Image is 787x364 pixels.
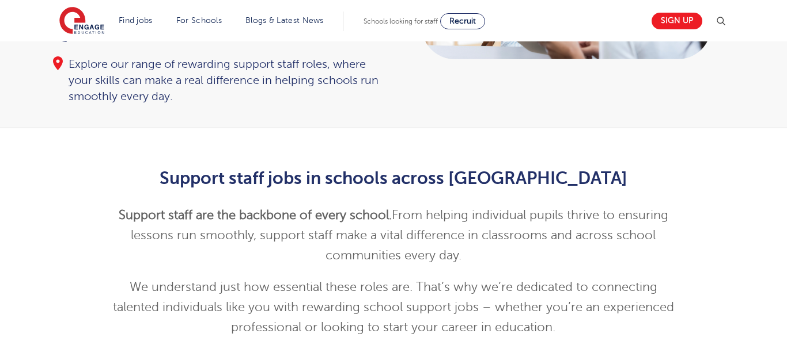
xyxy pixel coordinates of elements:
strong: Support staff are the backbone of every school. [119,208,392,222]
p: From helping individual pupils thrive to ensuring lessons run smoothly, support staff make a vita... [111,205,676,266]
div: Explore our range of rewarding support staff roles, where your skills can make a real difference ... [53,56,383,105]
p: We understand just how essential these roles are. That’s why we’re dedicated to connecting talent... [111,277,676,338]
a: 0333 800 7800 [53,26,188,44]
a: Sign up [652,13,702,29]
strong: Support staff jobs in schools across [GEOGRAPHIC_DATA] [160,168,627,188]
a: Blogs & Latest News [245,16,324,25]
span: Schools looking for staff [364,17,438,25]
img: Engage Education [59,7,104,36]
a: Recruit [440,13,485,29]
span: Recruit [449,17,476,25]
a: Find jobs [119,16,153,25]
a: For Schools [176,16,222,25]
